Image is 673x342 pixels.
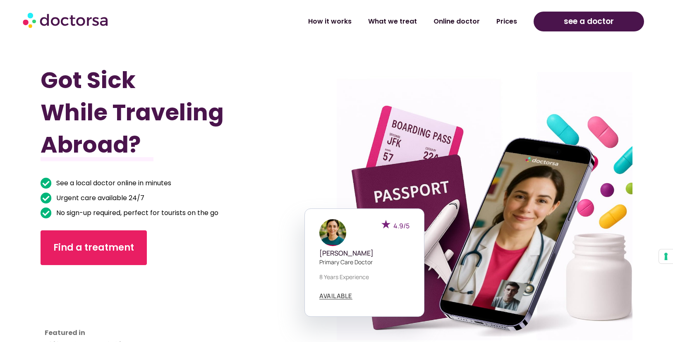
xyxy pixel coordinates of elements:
p: Primary care doctor [319,258,410,266]
a: AVAILABLE [319,293,352,299]
a: Online doctor [425,12,488,31]
span: Urgent care available 24/7 [54,192,144,204]
button: Your consent preferences for tracking technologies [659,249,673,263]
span: No sign-up required, perfect for tourists on the go [54,207,218,219]
h1: Got Sick While Traveling Abroad? [41,64,292,161]
p: 8 years experience [319,273,410,281]
iframe: Customer reviews powered by Trustpilot [45,277,119,340]
nav: Menu [176,12,525,31]
span: See a local doctor online in minutes [54,177,171,189]
h5: [PERSON_NAME] [319,249,410,257]
a: see a doctor [534,12,644,31]
a: How it works [300,12,360,31]
strong: Featured in [45,328,85,337]
span: see a doctor [564,15,614,28]
a: What we treat [360,12,425,31]
span: 4.9/5 [393,221,410,230]
a: Prices [488,12,525,31]
span: Find a treatment [53,241,134,254]
a: Find a treatment [41,230,147,265]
